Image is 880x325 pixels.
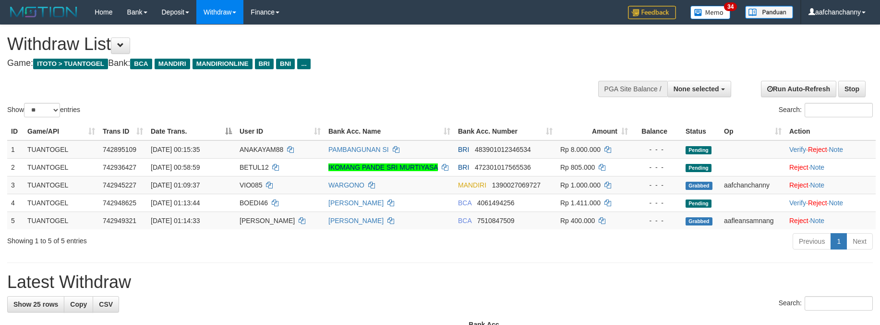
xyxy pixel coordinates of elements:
[7,212,24,229] td: 5
[70,300,87,308] span: Copy
[240,163,269,171] span: BETUL12
[193,59,253,69] span: MANDIRIONLINE
[7,59,577,68] h4: Game: Bank:
[829,146,843,153] a: Note
[724,2,737,11] span: 34
[7,5,80,19] img: MOTION_logo.png
[720,212,785,229] td: aafleansamnang
[720,123,785,140] th: Op: activate to sort column ascending
[458,217,471,225] span: BCA
[808,146,827,153] a: Reject
[785,158,876,176] td: ·
[458,146,469,153] span: BRI
[240,217,295,225] span: [PERSON_NAME]
[805,296,873,311] input: Search:
[328,181,364,189] a: WARGONO
[686,164,711,172] span: Pending
[103,217,136,225] span: 742949321
[64,296,93,312] a: Copy
[785,194,876,212] td: · ·
[810,163,825,171] a: Note
[297,59,310,69] span: ...
[686,182,712,190] span: Grabbed
[785,212,876,229] td: ·
[789,217,808,225] a: Reject
[686,146,711,154] span: Pending
[477,199,515,207] span: Copy 4061494256 to clipboard
[240,146,283,153] span: ANAKAYAM88
[636,145,678,154] div: - - -
[103,146,136,153] span: 742895109
[785,176,876,194] td: ·
[155,59,190,69] span: MANDIRI
[99,123,147,140] th: Trans ID: activate to sort column ascending
[636,216,678,225] div: - - -
[789,163,808,171] a: Reject
[793,233,831,250] a: Previous
[458,181,486,189] span: MANDIRI
[628,6,676,19] img: Feedback.jpg
[808,199,827,207] a: Reject
[7,273,873,292] h1: Latest Withdraw
[93,296,119,312] a: CSV
[7,35,577,54] h1: Withdraw List
[13,300,58,308] span: Show 25 rows
[785,140,876,159] td: · ·
[475,146,531,153] span: Copy 483901012346534 to clipboard
[477,217,515,225] span: Copy 7510847509 to clipboard
[560,199,601,207] span: Rp 1.411.000
[686,217,712,225] span: Grabbed
[810,181,825,189] a: Note
[147,123,236,140] th: Date Trans.: activate to sort column descending
[667,81,731,97] button: None selected
[7,103,80,117] label: Show entries
[103,181,136,189] span: 742945227
[7,140,24,159] td: 1
[560,181,601,189] span: Rp 1.000.000
[24,158,99,176] td: TUANTOGEL
[690,6,731,19] img: Button%20Memo.svg
[7,296,64,312] a: Show 25 rows
[458,163,469,171] span: BRI
[458,199,471,207] span: BCA
[682,123,720,140] th: Status
[454,123,556,140] th: Bank Acc. Number: activate to sort column ascending
[805,103,873,117] input: Search:
[24,103,60,117] select: Showentries
[560,146,601,153] span: Rp 8.000.000
[240,199,268,207] span: BOEDI46
[831,233,847,250] a: 1
[24,176,99,194] td: TUANTOGEL
[674,85,719,93] span: None selected
[779,103,873,117] label: Search:
[255,59,274,69] span: BRI
[151,199,200,207] span: [DATE] 01:13:44
[328,163,438,171] a: IKOMANG PANDE SRI MURTIYASA
[829,199,843,207] a: Note
[7,158,24,176] td: 2
[7,176,24,194] td: 3
[810,217,825,225] a: Note
[475,163,531,171] span: Copy 472301017565536 to clipboard
[789,181,808,189] a: Reject
[130,59,152,69] span: BCA
[846,233,873,250] a: Next
[24,140,99,159] td: TUANTOGEL
[636,162,678,172] div: - - -
[785,123,876,140] th: Action
[636,198,678,208] div: - - -
[103,163,136,171] span: 742936427
[632,123,682,140] th: Balance
[240,181,262,189] span: VIO085
[789,146,806,153] a: Verify
[236,123,325,140] th: User ID: activate to sort column ascending
[328,146,389,153] a: PAMBANGUNAN SI
[598,81,667,97] div: PGA Site Balance /
[636,180,678,190] div: - - -
[24,212,99,229] td: TUANTOGEL
[761,81,836,97] a: Run Auto-Refresh
[556,123,632,140] th: Amount: activate to sort column ascending
[151,217,200,225] span: [DATE] 01:14:33
[560,217,595,225] span: Rp 400.000
[686,200,711,208] span: Pending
